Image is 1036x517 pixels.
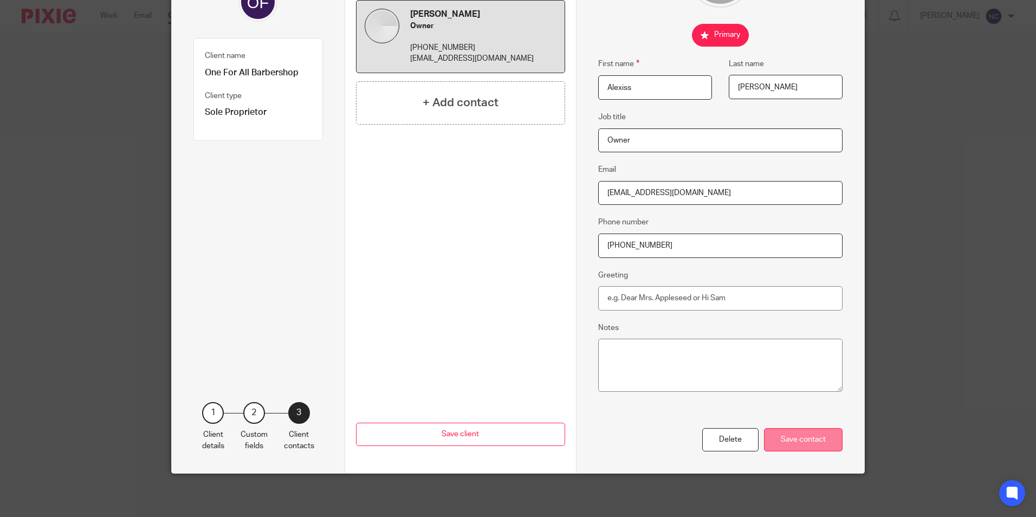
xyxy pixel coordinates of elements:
label: Client type [205,91,242,101]
p: Client contacts [284,429,314,451]
p: One For All Barbershop [205,67,312,79]
p: Client details [202,429,224,451]
p: [PHONE_NUMBER] [410,42,556,53]
p: [EMAIL_ADDRESS][DOMAIN_NAME] [410,53,556,64]
label: Job title [598,112,626,122]
label: Notes [598,322,619,333]
label: First name [598,57,639,70]
div: Delete [702,428,759,451]
label: Email [598,164,616,175]
div: 1 [202,402,224,424]
img: default.jpg [365,9,399,43]
p: Custom fields [241,429,268,451]
div: Save contact [764,428,843,451]
label: Greeting [598,270,628,281]
label: Phone number [598,217,649,228]
label: Client name [205,50,245,61]
button: Save client [356,423,565,446]
h4: [PERSON_NAME] [410,9,556,20]
div: 2 [243,402,265,424]
div: 3 [288,402,310,424]
h4: + Add contact [423,94,498,111]
label: Last name [729,59,764,69]
h5: Owner [410,21,556,31]
input: e.g. Dear Mrs. Appleseed or Hi Sam [598,286,843,311]
p: Sole Proprietor [205,107,312,118]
